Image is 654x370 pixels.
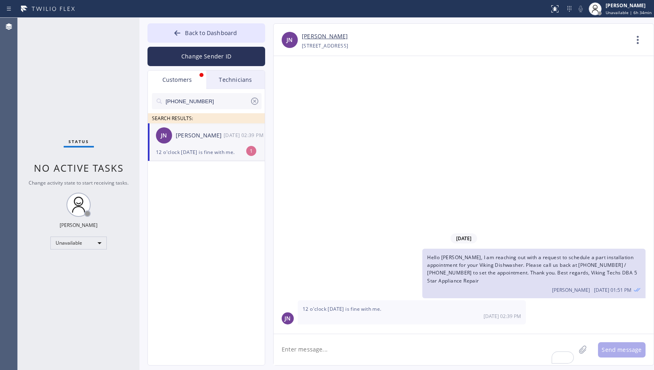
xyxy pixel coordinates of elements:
[34,161,124,175] span: No active tasks
[29,179,129,186] span: Change activity state to start receiving tasks.
[185,29,237,37] span: Back to Dashboard
[422,249,646,298] div: 08/21/2025 9:51 AM
[206,71,265,89] div: Technicians
[575,3,586,15] button: Mute
[606,2,652,9] div: [PERSON_NAME]
[147,23,265,43] button: Back to Dashboard
[274,334,575,365] textarea: To enrich screen reader interactions, please activate Accessibility in Grammarly extension settings
[298,300,526,324] div: 08/21/2025 9:39 AM
[50,237,107,249] div: Unavailable
[148,71,206,89] div: Customers
[594,287,631,293] span: [DATE] 01:51 PM
[176,131,224,140] div: [PERSON_NAME]
[165,93,250,109] input: Search
[156,148,257,157] div: 12 o'clock [DATE] is fine with me.
[552,287,590,293] span: [PERSON_NAME]
[451,233,477,243] span: [DATE]
[606,10,652,15] span: Unavailable | 6h 34min
[284,314,291,323] span: JN
[224,131,266,140] div: 08/21/2025 9:39 AM
[303,306,382,312] span: 12 o'clock [DATE] is fine with me.
[302,32,348,41] a: [PERSON_NAME]
[60,222,98,229] div: [PERSON_NAME]
[69,139,89,144] span: Status
[598,342,646,358] button: Send message
[287,35,293,45] span: JN
[161,131,167,140] span: JN
[484,313,521,320] span: [DATE] 02:39 PM
[302,41,348,50] div: [STREET_ADDRESS]
[147,47,265,66] button: Change Sender ID
[427,254,637,284] span: Hello [PERSON_NAME], I am reaching out with a request to schedule a part installation appointment...
[152,115,193,122] span: SEARCH RESULTS:
[246,146,256,156] div: 1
